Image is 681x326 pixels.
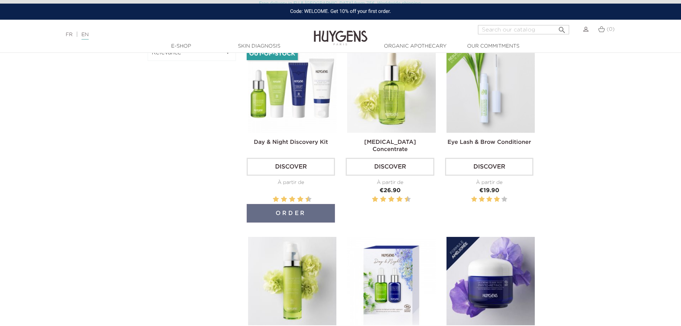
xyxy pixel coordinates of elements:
a: Day & Night Discovery Kit [254,140,328,145]
a: Our commitments [458,43,529,50]
div: À partir de [445,179,533,186]
button: Order [247,204,335,223]
label: 9 [403,195,404,204]
input: Search [478,25,569,34]
img: Eye Lash & Brow Conditioner [446,44,535,133]
label: 7 [296,195,297,204]
a: Eye Lash & Brow Conditioner [448,140,531,145]
label: 5 [288,195,289,204]
label: 2 [479,195,484,204]
label: 2 [373,195,377,204]
label: 3 [487,195,492,204]
li: Out-of-Stock [247,48,298,60]
label: 10 [307,195,310,204]
a: [MEDICAL_DATA] Concentrate [364,140,416,152]
a: Organic Apothecary [380,43,451,50]
div: À partir de [346,179,434,186]
a: Discover [445,158,533,176]
a: Skin Diagnosis [223,43,295,50]
div: | [62,30,278,39]
label: 3 [379,195,380,204]
img: Hyaluronic Acid Concentrate [347,44,435,133]
span: €19.90 [479,188,499,194]
img: Hyaluronic Acid Cream [248,237,336,325]
label: 1 [371,195,372,204]
label: 7 [395,195,396,204]
label: 4 [282,195,286,204]
label: 10 [406,195,409,204]
label: 9 [304,195,305,204]
a: Discover [247,158,335,176]
label: 5 [502,195,507,204]
label: 4 [381,195,385,204]
i:  [558,24,566,32]
label: 1 [271,195,272,204]
button:  [556,23,568,33]
a: EN [82,32,89,40]
a: E-Shop [145,43,217,50]
label: 6 [290,195,294,204]
img: La Crème Élixir Nuit... [446,237,535,325]
label: 5 [387,195,388,204]
span: €26.90 [380,188,401,194]
label: 2 [274,195,278,204]
label: 1 [471,195,477,204]
label: 4 [494,195,500,204]
div: À partir de [247,179,335,186]
span: (0) [607,27,615,32]
a: Discover [346,158,434,176]
label: 3 [280,195,281,204]
img: Day & Night Duo [347,237,435,325]
label: 8 [398,195,401,204]
a: FR [66,32,73,37]
label: 6 [390,195,393,204]
label: 8 [298,195,302,204]
img: Huygens [314,19,367,47]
